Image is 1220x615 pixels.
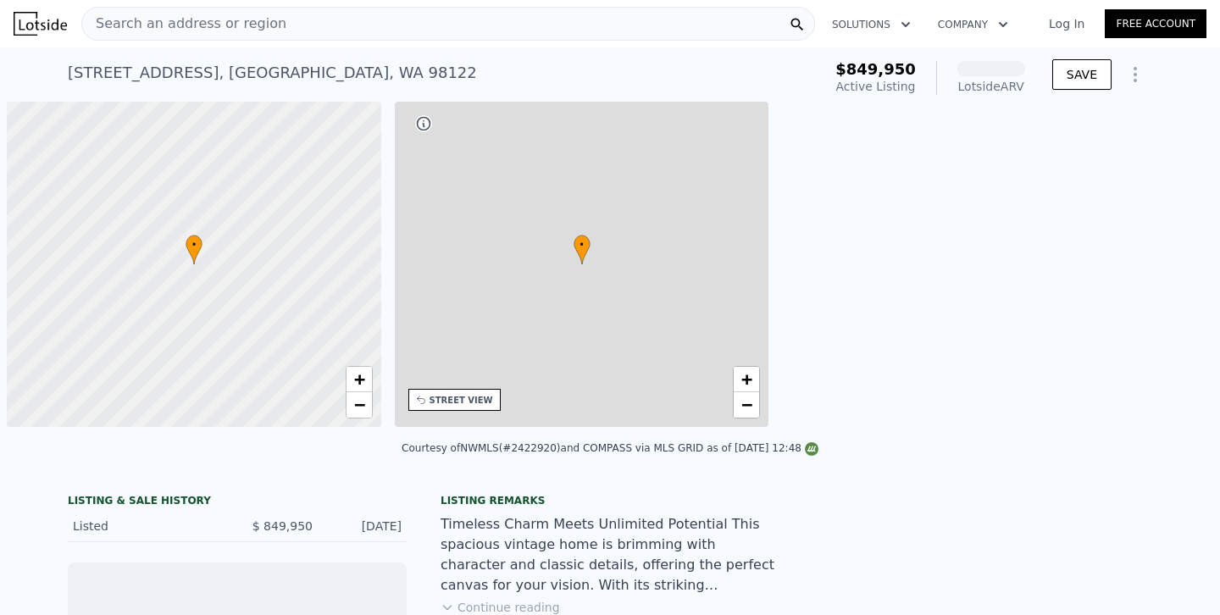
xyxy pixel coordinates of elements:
[68,61,477,85] div: [STREET_ADDRESS] , [GEOGRAPHIC_DATA] , WA 98122
[835,60,916,78] span: $849,950
[741,368,752,390] span: +
[353,368,364,390] span: +
[734,392,759,418] a: Zoom out
[430,394,493,407] div: STREET VIEW
[1052,59,1112,90] button: SAVE
[402,442,818,454] div: Courtesy of NWMLS (#2422920) and COMPASS via MLS GRID as of [DATE] 12:48
[836,80,916,93] span: Active Listing
[82,14,286,34] span: Search an address or region
[441,514,779,596] div: Timeless Charm Meets Unlimited Potential This spacious vintage home is brimming with character an...
[186,235,202,264] div: •
[574,235,591,264] div: •
[957,78,1025,95] div: Lotside ARV
[1118,58,1152,91] button: Show Options
[353,394,364,415] span: −
[574,237,591,252] span: •
[818,9,924,40] button: Solutions
[326,518,402,535] div: [DATE]
[252,519,313,533] span: $ 849,950
[347,367,372,392] a: Zoom in
[1029,15,1105,32] a: Log In
[741,394,752,415] span: −
[14,12,67,36] img: Lotside
[1105,9,1206,38] a: Free Account
[805,442,818,456] img: NWMLS Logo
[734,367,759,392] a: Zoom in
[441,494,779,507] div: Listing remarks
[924,9,1022,40] button: Company
[73,518,224,535] div: Listed
[68,494,407,511] div: LISTING & SALE HISTORY
[186,237,202,252] span: •
[347,392,372,418] a: Zoom out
